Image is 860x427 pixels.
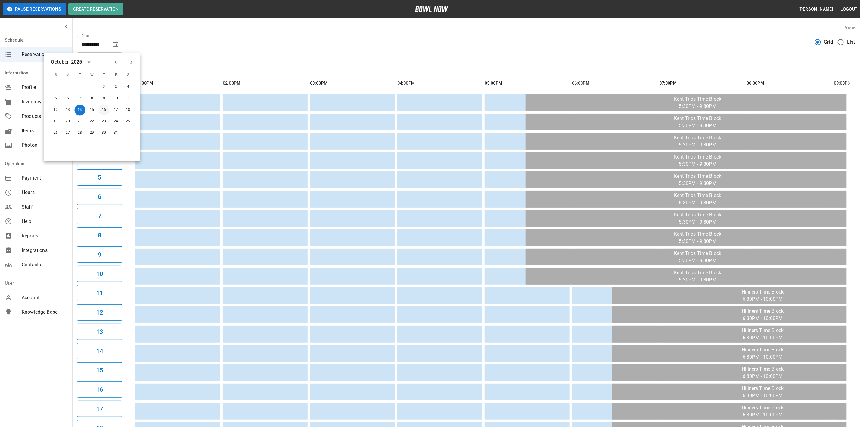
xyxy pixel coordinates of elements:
[77,285,122,301] button: 11
[96,288,103,298] h6: 11
[22,247,67,254] span: Integrations
[22,232,67,240] span: Reports
[22,309,67,316] span: Knowledge Base
[63,105,73,116] button: Oct 13, 2025
[63,116,73,127] button: Oct 20, 2025
[96,327,103,337] h6: 13
[22,142,67,149] span: Photos
[22,261,67,268] span: Contacts
[98,231,101,240] h6: 8
[98,192,101,202] h6: 6
[96,308,103,317] h6: 12
[96,366,103,375] h6: 15
[77,324,122,340] button: 13
[63,69,73,81] span: M
[98,211,101,221] h6: 7
[87,93,98,104] button: Oct 8, 2025
[415,6,448,12] img: logo
[22,294,67,301] span: Account
[135,75,220,92] th: 01:00PM
[96,404,103,414] h6: 17
[99,82,110,93] button: Oct 2, 2025
[63,128,73,139] button: Oct 27, 2025
[77,246,122,263] button: 9
[75,116,85,127] button: Oct 21, 2025
[51,59,69,66] div: October
[77,362,122,378] button: 15
[838,4,860,15] button: Logout
[310,75,395,92] th: 03:00PM
[75,93,85,104] button: Oct 7, 2025
[51,93,61,104] button: Oct 5, 2025
[111,82,122,93] button: Oct 3, 2025
[96,385,103,394] h6: 16
[77,227,122,243] button: 8
[223,75,308,92] th: 02:00PM
[96,269,103,279] h6: 10
[126,57,137,68] button: Next month
[77,401,122,417] button: 17
[77,189,122,205] button: 6
[87,105,98,116] button: Oct 15, 2025
[22,174,67,182] span: Payment
[98,250,101,259] h6: 9
[111,69,122,81] span: F
[77,381,122,398] button: 16
[22,113,67,120] span: Products
[63,93,73,104] button: Oct 6, 2025
[847,39,855,46] span: List
[77,304,122,321] button: 12
[87,116,98,127] button: Oct 22, 2025
[99,69,110,81] span: T
[77,343,122,359] button: 14
[845,25,855,30] label: View
[51,128,61,139] button: Oct 26, 2025
[111,105,122,116] button: Oct 17, 2025
[51,116,61,127] button: Oct 19, 2025
[22,203,67,211] span: Staff
[77,58,855,72] div: inventory tabs
[51,69,61,81] span: S
[75,105,85,116] button: Oct 14, 2025
[22,127,67,134] span: Items
[22,218,67,225] span: Help
[51,105,61,116] button: Oct 12, 2025
[110,38,122,50] button: Choose date, selected date is Oct 14, 2025
[77,266,122,282] button: 10
[99,93,110,104] button: Oct 9, 2025
[111,93,122,104] button: Oct 10, 2025
[96,346,103,356] h6: 14
[22,98,67,105] span: Inventory
[123,116,134,127] button: Oct 25, 2025
[123,69,134,81] span: S
[99,128,110,139] button: Oct 30, 2025
[75,69,85,81] span: T
[123,105,134,116] button: Oct 18, 2025
[87,69,98,81] span: W
[111,128,122,139] button: Oct 31, 2025
[71,59,82,66] div: 2025
[98,173,101,182] h6: 5
[99,116,110,127] button: Oct 23, 2025
[397,75,482,92] th: 04:00PM
[22,189,67,196] span: Hours
[111,57,121,68] button: Previous month
[111,116,122,127] button: Oct 24, 2025
[22,84,67,91] span: Profile
[22,51,67,58] span: Reservations
[87,128,98,139] button: Oct 29, 2025
[99,105,110,116] button: Oct 16, 2025
[84,57,94,68] button: calendar view is open, switch to year view
[87,82,98,93] button: Oct 1, 2025
[3,3,66,15] button: Pause Reservations
[75,128,85,139] button: Oct 28, 2025
[123,82,134,93] button: Oct 4, 2025
[77,208,122,224] button: 7
[824,39,833,46] span: Grid
[68,3,123,15] button: Create Reservation
[123,93,134,104] button: Oct 11, 2025
[796,4,836,15] button: [PERSON_NAME]
[77,169,122,186] button: 5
